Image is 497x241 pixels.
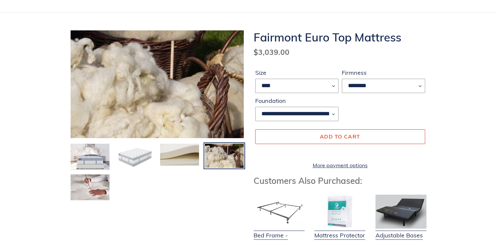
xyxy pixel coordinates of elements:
h3: Customers Also Purchased: [254,176,427,186]
img: Bed Frame [254,195,305,229]
img: Adjustable Base [375,195,426,229]
button: Add to cart [255,129,425,144]
h1: Fairmont Euro Top Mattress [254,30,427,44]
a: More payment options [255,161,425,169]
img: Load image into Gallery viewer, Fairmont-euro-top-talalay-latex-hybrid-mattress-and-foundation [70,143,110,170]
img: Mattress Protector [314,195,365,229]
img: Load image into Gallery viewer, Organic-wool-in-basket [204,143,244,169]
span: $3,039.00 [254,47,290,57]
img: Load image into Gallery viewer, Hand-tufting-process [70,174,110,201]
label: Size [255,68,339,77]
span: Add to cart [320,133,360,140]
label: Firmness [342,68,425,77]
img: Load image into Gallery viewer, natural-talalay-latex-comfort-layers [159,143,200,166]
img: Load image into Gallery viewer, Fairmont-euro-top-mattress-angled-view [115,143,155,170]
label: Foundation [255,96,339,105]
